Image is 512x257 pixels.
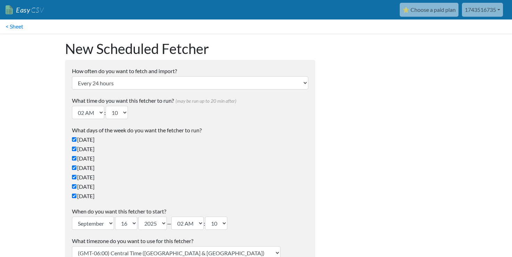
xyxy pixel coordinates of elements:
[72,156,76,161] input: [DATE]
[72,137,76,142] input: [DATE]
[72,96,308,105] label: What time do you want this fetcher to run?
[72,135,308,144] label: [DATE]
[72,175,76,179] input: [DATE]
[72,67,308,75] label: How often do you want to fetch and import?
[72,207,308,216] label: When do you want this fetcher to start?
[72,182,308,191] label: [DATE]
[72,154,308,163] label: [DATE]
[72,147,76,151] input: [DATE]
[72,237,308,245] label: What timezone do you want to use for this fetcher?
[72,96,308,119] div: :
[72,173,308,181] label: [DATE]
[30,6,44,14] span: CSV
[72,164,308,172] label: [DATE]
[72,192,308,200] label: [DATE]
[65,40,315,57] h1: New Scheduled Fetcher
[6,3,44,17] a: EasyCSV
[462,3,503,17] a: 1743516735
[400,3,458,17] a: ⭐ Choose a paid plan
[72,207,308,230] div: — :
[72,194,76,198] input: [DATE]
[174,98,236,104] span: (may be run up to 20 min after)
[72,165,76,170] input: [DATE]
[72,145,308,153] label: [DATE]
[72,184,76,189] input: [DATE]
[72,126,308,134] label: What days of the week do you want the fetcher to run?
